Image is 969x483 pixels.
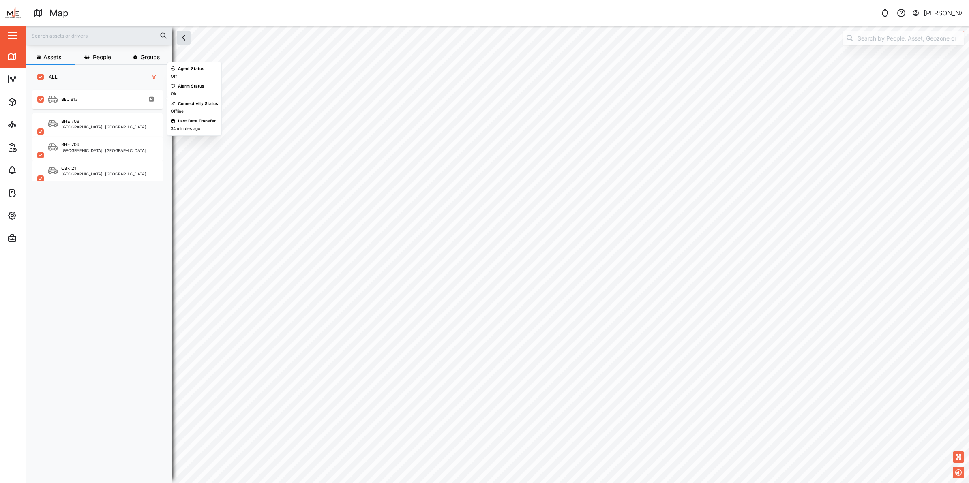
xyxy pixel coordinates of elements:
[21,52,39,61] div: Map
[61,148,146,152] div: [GEOGRAPHIC_DATA], [GEOGRAPHIC_DATA]
[31,30,167,42] input: Search assets or drivers
[21,75,58,84] div: Dashboard
[61,118,79,125] div: BHE 708
[44,74,58,80] label: ALL
[141,54,160,60] span: Groups
[43,54,61,60] span: Assets
[178,66,204,72] div: Agent Status
[171,73,177,80] div: Off
[93,54,111,60] span: People
[178,83,204,90] div: Alarm Status
[21,166,46,175] div: Alarms
[61,172,146,176] div: [GEOGRAPHIC_DATA], [GEOGRAPHIC_DATA]
[49,6,69,20] div: Map
[21,188,43,197] div: Tasks
[924,8,963,18] div: [PERSON_NAME]
[843,31,964,45] input: Search by People, Asset, Geozone or Place
[61,165,77,172] div: CBK 211
[61,141,79,148] div: BHF 709
[912,7,963,19] button: [PERSON_NAME]
[32,87,172,477] div: grid
[61,125,146,129] div: [GEOGRAPHIC_DATA], [GEOGRAPHIC_DATA]
[21,143,49,152] div: Reports
[21,211,50,220] div: Settings
[4,4,22,22] img: Main Logo
[21,120,41,129] div: Sites
[61,96,78,103] div: BEJ 813
[21,98,46,107] div: Assets
[21,234,45,243] div: Admin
